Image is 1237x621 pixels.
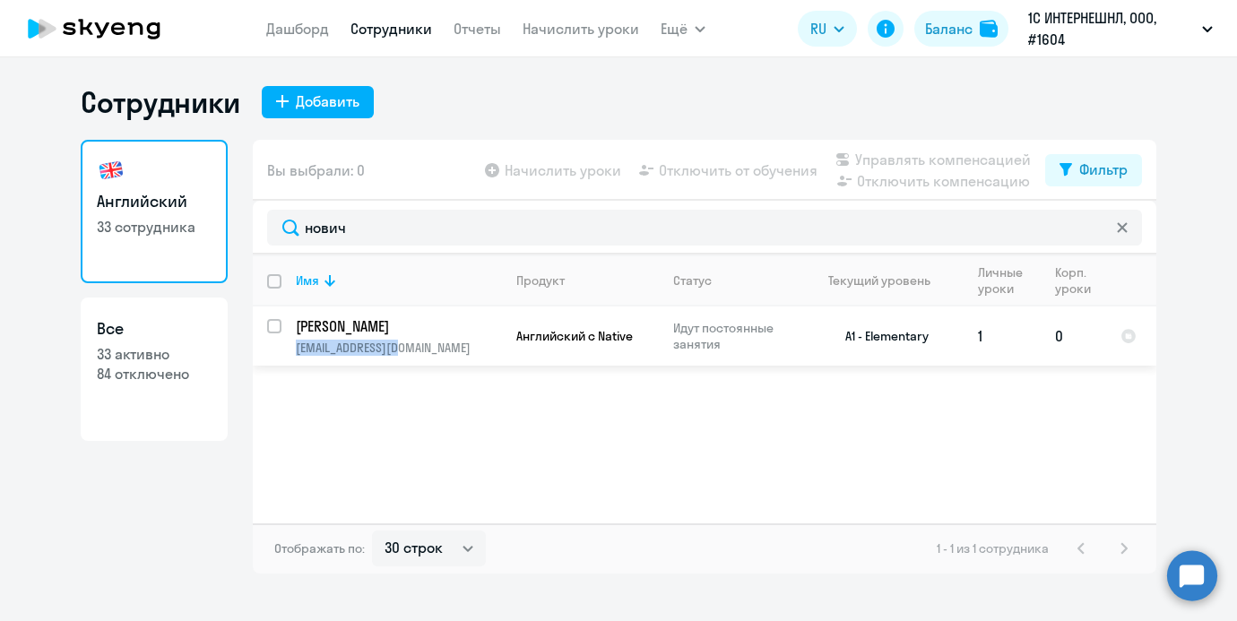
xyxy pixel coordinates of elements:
td: 1 [964,306,1041,366]
a: Английский33 сотрудника [81,140,228,283]
div: Статус [673,272,712,289]
div: Имя [296,272,501,289]
button: Фильтр [1045,154,1142,186]
p: Идут постоянные занятия [673,320,796,352]
span: Ещё [661,18,688,39]
a: Сотрудники [350,20,432,38]
td: A1 - Elementary [797,306,964,366]
span: RU [810,18,826,39]
div: Продукт [516,272,658,289]
button: 1С ИНТЕРНЕШНЛ, ООО, #1604 [1019,7,1222,50]
p: 84 отключено [97,364,212,384]
img: balance [980,20,998,38]
button: RU [798,11,857,47]
p: [EMAIL_ADDRESS][DOMAIN_NAME] [296,340,501,356]
div: Личные уроки [978,264,1028,297]
div: Текущий уровень [811,272,963,289]
p: 1С ИНТЕРНЕШНЛ, ООО, #1604 [1028,7,1195,50]
div: Продукт [516,272,565,289]
a: Все33 активно84 отключено [81,298,228,441]
a: Отчеты [454,20,501,38]
div: Корп. уроки [1055,264,1105,297]
div: Добавить [296,91,359,112]
button: Балансbalance [914,11,1008,47]
div: Статус [673,272,796,289]
h1: Сотрудники [81,84,240,120]
td: 0 [1041,306,1106,366]
span: Вы выбрали: 0 [267,160,365,181]
div: Имя [296,272,319,289]
img: english [97,156,125,185]
span: 1 - 1 из 1 сотрудника [937,540,1049,556]
h3: Все [97,317,212,341]
p: [PERSON_NAME] [296,316,498,336]
div: Личные уроки [978,264,1040,297]
div: Корп. уроки [1055,264,1094,297]
button: Ещё [661,11,705,47]
h3: Английский [97,190,212,213]
a: Начислить уроки [523,20,639,38]
a: Дашборд [266,20,329,38]
input: Поиск по имени, email, продукту или статусу [267,210,1142,246]
button: Добавить [262,86,374,118]
p: 33 сотрудника [97,217,212,237]
div: Фильтр [1079,159,1128,180]
div: Баланс [925,18,973,39]
p: 33 активно [97,344,212,364]
div: Текущий уровень [828,272,930,289]
a: [PERSON_NAME] [296,316,501,336]
span: Английский с Native [516,328,633,344]
span: Отображать по: [274,540,365,556]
